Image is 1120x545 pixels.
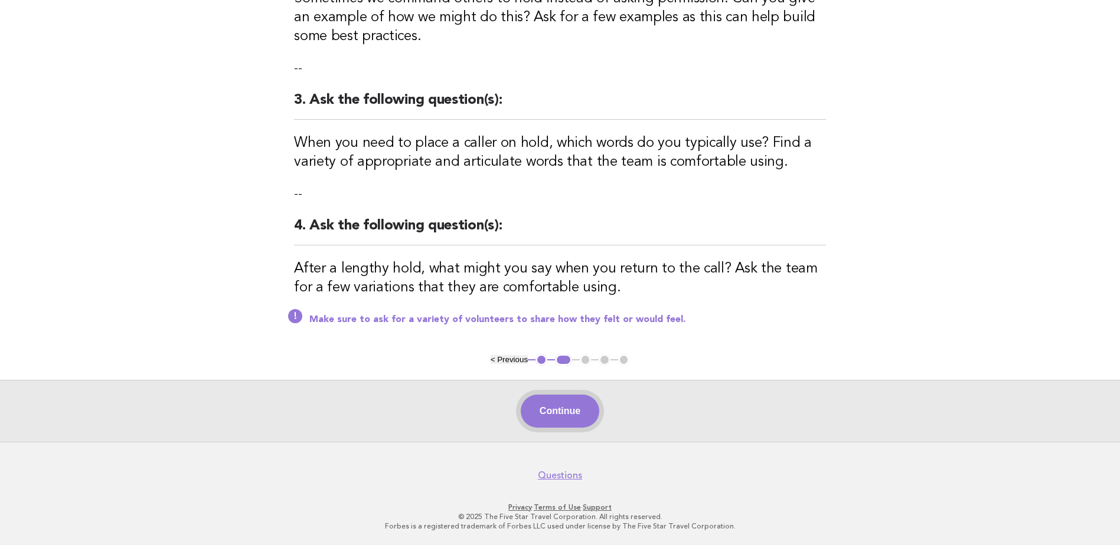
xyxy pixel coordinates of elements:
[491,355,528,364] button: < Previous
[309,314,826,326] p: Make sure to ask for a variety of volunteers to share how they felt or would feel.
[583,503,612,511] a: Support
[535,354,547,366] button: 1
[199,521,922,531] p: Forbes is a registered trademark of Forbes LLC used under license by The Five Star Travel Corpora...
[199,503,922,512] p: · ·
[508,503,532,511] a: Privacy
[521,395,599,428] button: Continue
[538,470,582,481] a: Questions
[199,512,922,521] p: © 2025 The Five Star Travel Corporation. All rights reserved.
[294,60,826,77] p: --
[294,134,826,172] h3: When you need to place a caller on hold, which words do you typically use? Find a variety of appr...
[555,354,572,366] button: 2
[294,91,826,120] h2: 3. Ask the following question(s):
[294,186,826,202] p: --
[534,503,581,511] a: Terms of Use
[294,260,826,297] h3: After a lengthy hold, what might you say when you return to the call? Ask the team for a few vari...
[294,216,826,245] h2: 4. Ask the following question(s):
